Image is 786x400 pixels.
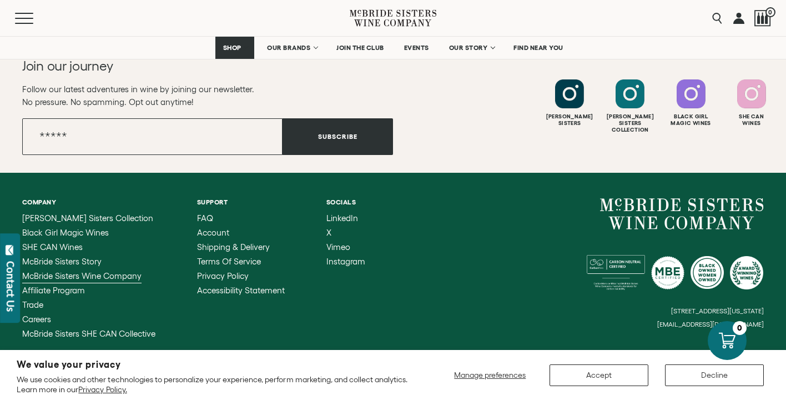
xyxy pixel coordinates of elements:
span: FIND NEAR YOU [513,44,563,52]
a: JOIN THE CLUB [329,37,391,59]
a: Affiliate Program [22,286,155,295]
a: McBride Sisters Collection [22,214,155,223]
span: Terms of Service [197,257,261,266]
a: Terms of Service [197,257,285,266]
small: [STREET_ADDRESS][US_STATE] [671,307,764,314]
a: Shipping & Delivery [197,243,285,252]
span: EVENTS [404,44,429,52]
span: Shipping & Delivery [197,242,270,252]
span: [PERSON_NAME] Sisters Collection [22,213,153,223]
span: Careers [22,314,51,324]
a: McBride Sisters SHE CAN Collective [22,329,155,338]
span: JOIN THE CLUB [336,44,384,52]
span: LinkedIn [326,213,358,223]
span: McBride Sisters Story [22,257,102,266]
a: Privacy Policy [197,272,285,281]
a: Instagram [326,257,365,266]
a: Accessibility Statement [197,286,285,295]
span: FAQ [197,213,213,223]
div: Black Girl Magic Wines [662,113,720,127]
a: FIND NEAR YOU [506,37,571,59]
a: SHOP [215,37,254,59]
a: FAQ [197,214,285,223]
a: Follow Black Girl Magic Wines on Instagram Black GirlMagic Wines [662,79,720,127]
span: OUR STORY [449,44,488,52]
button: Manage preferences [447,364,533,386]
a: OUR BRANDS [260,37,324,59]
div: 0 [733,321,747,335]
div: Contact Us [5,261,16,312]
a: McBride Sisters Wine Company [600,198,764,229]
span: Manage preferences [454,371,526,379]
small: [EMAIL_ADDRESS][DOMAIN_NAME] [657,321,764,328]
a: McBride Sisters Story [22,257,155,266]
span: SHE CAN Wines [22,242,83,252]
span: Affiliate Program [22,286,85,295]
span: OUR BRANDS [267,44,310,52]
span: X [326,228,331,237]
a: EVENTS [397,37,436,59]
a: McBride Sisters Wine Company [22,272,155,281]
input: Email [22,118,283,155]
h2: Join our journey [22,57,356,75]
button: Mobile Menu Trigger [15,13,55,24]
a: OUR STORY [442,37,501,59]
div: She Can Wines [723,113,780,127]
span: Accessibility Statement [197,286,285,295]
span: Instagram [326,257,365,266]
span: Account [197,228,229,237]
a: LinkedIn [326,214,365,223]
a: Vimeo [326,243,365,252]
button: Decline [665,364,764,386]
a: SHE CAN Wines [22,243,155,252]
div: [PERSON_NAME] Sisters Collection [601,113,659,133]
button: Subscribe [283,118,393,155]
a: Privacy Policy. [78,385,127,394]
span: Vimeo [326,242,350,252]
a: Follow SHE CAN Wines on Instagram She CanWines [723,79,780,127]
a: Trade [22,301,155,309]
p: Follow our latest adventures in wine by joining our newsletter. No pressure. No spamming. Opt out... [22,83,393,108]
span: Black Girl Magic Wines [22,228,109,237]
p: We use cookies and other technologies to personalize your experience, perform marketing, and coll... [17,374,410,394]
div: [PERSON_NAME] Sisters [541,113,598,127]
span: McBride Sisters Wine Company [22,271,142,281]
button: Accept [550,364,648,386]
span: Privacy Policy [197,271,249,281]
a: Follow McBride Sisters Collection on Instagram [PERSON_NAME] SistersCollection [601,79,659,133]
h2: We value your privacy [17,360,410,369]
span: SHOP [223,44,241,52]
a: Follow McBride Sisters on Instagram [PERSON_NAME]Sisters [541,79,598,127]
a: Black Girl Magic Wines [22,228,155,237]
a: Careers [22,315,155,324]
span: Trade [22,300,43,309]
a: X [326,228,365,237]
span: 0 [765,7,775,17]
a: Account [197,228,285,237]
